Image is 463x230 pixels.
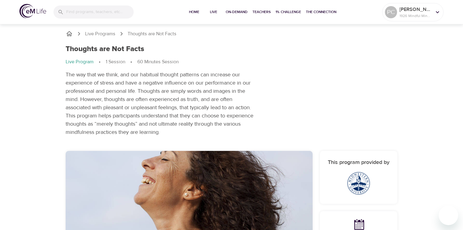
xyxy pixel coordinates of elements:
[400,6,432,13] p: [PERSON_NAME]
[276,9,301,15] span: 1% Challenge
[385,6,397,18] div: PC
[66,71,256,136] p: The way that we think, and our habitual thought patterns can increase our experience of stress an...
[226,9,248,15] span: On-Demand
[439,206,458,225] iframe: Button to launch messaging window
[206,9,221,15] span: Live
[106,58,125,65] p: 1 Session
[66,58,256,66] nav: breadcrumb
[347,172,370,195] img: Midwestern_University_seal.svg.png
[66,5,134,19] input: Find programs, teachers, etc...
[128,30,177,37] p: Thoughts are Not Facts
[85,30,115,37] a: Live Programs
[66,58,94,65] p: Live Program
[187,9,201,15] span: Home
[66,30,397,37] nav: breadcrumb
[400,13,432,19] p: 1926 Mindful Minutes
[327,158,390,167] h6: This program provided by
[252,9,271,15] span: Teachers
[306,9,336,15] span: The Connection
[66,45,144,54] h1: Thoughts are Not Facts
[137,58,179,65] p: 60 Minutes Session
[19,4,46,18] img: logo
